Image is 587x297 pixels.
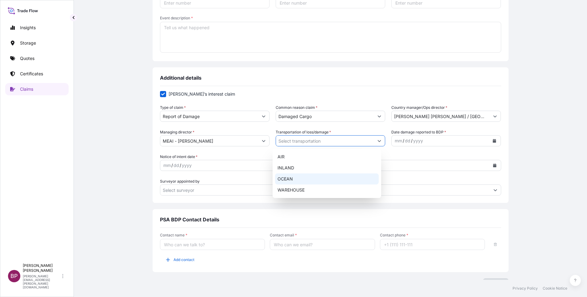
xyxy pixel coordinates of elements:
[276,135,374,146] input: Select transportation
[275,162,379,173] div: INLAND
[276,105,317,111] label: Common reason claim
[160,216,219,223] span: PSA BDP Contact Details
[275,173,379,184] div: OCEAN
[20,86,33,92] p: Claims
[160,16,501,21] span: Event description
[380,239,485,250] input: +1 (111) 111-111
[20,40,36,46] p: Storage
[160,105,186,111] label: Type of claim
[490,184,501,196] button: Show suggestions
[20,71,43,77] p: Certificates
[513,286,538,291] p: Privacy Policy
[380,233,485,238] span: Contact phone
[20,25,36,31] p: Insights
[392,111,489,122] input: Select director
[180,162,181,169] div: /
[374,111,385,122] button: Show suggestions
[160,75,202,81] span: Additional details
[489,111,501,122] button: Show suggestions
[10,273,18,279] span: BP
[160,178,200,184] label: Surveyor appointed by
[413,137,424,145] div: year,
[411,137,413,145] div: /
[20,55,34,61] p: Quotes
[174,257,194,263] span: Add contact
[270,239,375,250] input: Who can we email?
[23,263,61,273] p: [PERSON_NAME] [PERSON_NAME]
[404,137,411,145] div: day,
[543,286,567,291] p: Cookie Notice
[160,184,490,196] input: Select surveyor
[173,162,180,169] div: day,
[258,111,269,122] button: Show suggestions
[276,111,374,122] input: Select reason
[391,129,446,135] span: Date damage reported to BDP
[391,105,447,111] label: Country manager/Ops director
[374,135,385,146] button: Show suggestions
[181,162,192,169] div: year,
[171,162,173,169] div: /
[160,233,265,238] span: Contact name
[160,129,194,135] label: Managing director
[394,137,403,145] div: month,
[403,137,404,145] div: /
[160,154,198,160] span: Notice of intent date
[160,111,258,122] input: Select type
[163,162,171,169] div: month,
[258,135,269,146] button: Show suggestions
[160,135,258,146] input: Select managing director
[275,151,379,196] div: Suggestions
[275,151,379,162] div: AIR
[490,160,500,170] button: Calendar
[276,129,331,135] label: Transportation of loss/damage
[160,239,265,250] input: Who can we talk to?
[275,184,379,196] div: WAREHOUSE
[23,274,61,289] p: [PERSON_NAME][EMAIL_ADDRESS][PERSON_NAME][DOMAIN_NAME]
[169,91,235,97] span: [PERSON_NAME]’s interest claim
[270,233,375,238] span: Contact email
[489,136,499,146] button: Calendar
